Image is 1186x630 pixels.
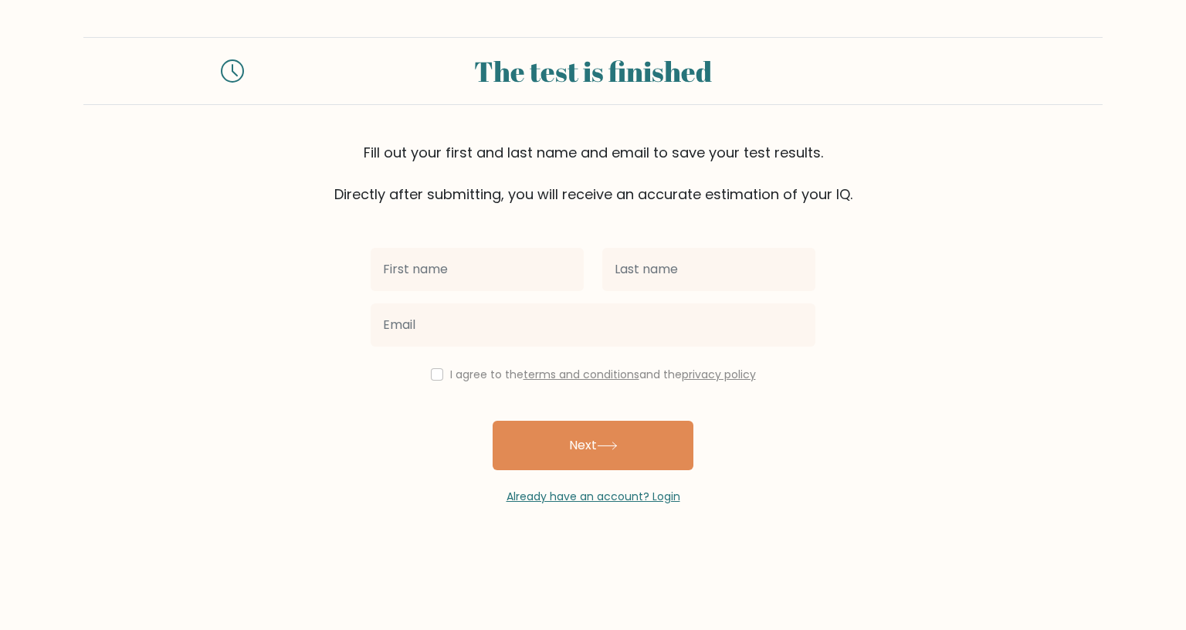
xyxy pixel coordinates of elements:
[493,421,693,470] button: Next
[682,367,756,382] a: privacy policy
[83,142,1103,205] div: Fill out your first and last name and email to save your test results. Directly after submitting,...
[263,50,923,92] div: The test is finished
[524,367,639,382] a: terms and conditions
[507,489,680,504] a: Already have an account? Login
[450,367,756,382] label: I agree to the and the
[371,303,815,347] input: Email
[602,248,815,291] input: Last name
[371,248,584,291] input: First name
